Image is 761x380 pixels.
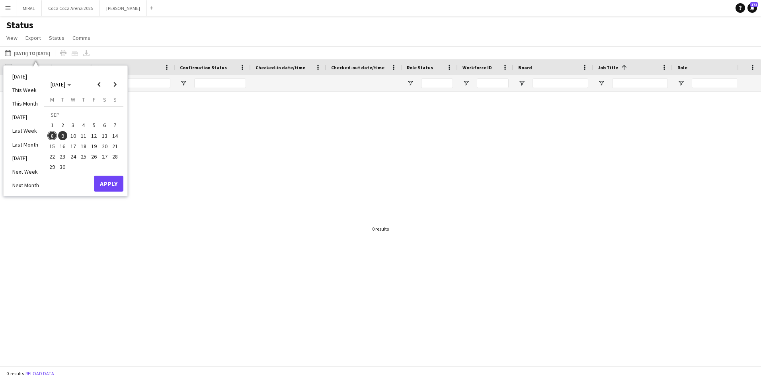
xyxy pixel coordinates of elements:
button: Previous month [91,76,107,92]
button: 15-09-2025 [47,141,57,151]
button: Reload data [24,369,56,378]
button: 19-09-2025 [89,141,99,151]
span: 7 [110,121,120,130]
span: 28 [110,152,120,161]
span: 22 [47,152,57,161]
button: Choose month and year [47,77,74,92]
button: 03-09-2025 [68,120,78,130]
li: Next Week [8,165,44,178]
span: Name [104,65,117,71]
span: S [103,96,106,103]
button: Open Filter Menu [462,80,470,87]
button: 01-09-2025 [47,120,57,130]
span: Status [49,34,64,41]
span: 10 [68,131,78,141]
span: 21 [110,141,120,151]
span: 18 [79,141,88,151]
span: Job Title [598,65,618,71]
span: Checked-in date/time [256,65,305,71]
button: Open Filter Menu [180,80,187,87]
span: S [113,96,117,103]
span: 2 [58,121,68,130]
span: 1 [47,121,57,130]
span: 5 [89,121,99,130]
li: [DATE] [8,110,44,124]
span: Comms [72,34,90,41]
span: 6 [100,121,109,130]
button: Coca Coca Arena 2025 [42,0,100,16]
span: Board [518,65,532,71]
input: Role Status Filter Input [421,78,453,88]
span: 14 [110,131,120,141]
input: Role Filter Input [692,78,747,88]
span: 9 [58,131,68,141]
span: 25 [79,152,88,161]
button: 27-09-2025 [99,151,109,162]
button: 23-09-2025 [57,151,68,162]
button: 05-09-2025 [89,120,99,130]
input: Job Title Filter Input [612,78,668,88]
span: 17 [68,141,78,151]
span: 4 [79,121,88,130]
button: 11-09-2025 [78,131,89,141]
span: T [61,96,64,103]
button: 04-09-2025 [78,120,89,130]
button: 06-09-2025 [99,120,109,130]
span: View [6,34,18,41]
li: Last Week [8,124,44,137]
span: 16 [58,141,68,151]
input: Board Filter Input [533,78,588,88]
span: 26 [89,152,99,161]
span: 23 [58,152,68,161]
button: 20-09-2025 [99,141,109,151]
button: Next month [107,76,123,92]
a: Export [22,33,44,43]
button: 30-09-2025 [57,162,68,172]
button: 02-09-2025 [57,120,68,130]
li: Last Month [8,138,44,151]
a: 172 [747,3,757,13]
span: Role [677,65,687,71]
button: 24-09-2025 [68,151,78,162]
span: Role Status [407,65,433,71]
span: Export [25,34,41,41]
span: 11 [79,131,88,141]
button: 17-09-2025 [68,141,78,151]
span: 29 [47,163,57,172]
button: 22-09-2025 [47,151,57,162]
button: 12-09-2025 [89,131,99,141]
span: M [50,96,54,103]
span: 3 [68,121,78,130]
input: Column with Header Selection [5,64,12,71]
span: Confirmation Status [180,65,227,71]
button: 28-09-2025 [110,151,120,162]
button: 26-09-2025 [89,151,99,162]
span: Checked-out date/time [331,65,384,71]
span: F [93,96,96,103]
span: W [71,96,75,103]
a: Status [46,33,68,43]
span: [DATE] [51,81,65,88]
li: [DATE] [8,151,44,165]
span: 15 [47,141,57,151]
button: 07-09-2025 [110,120,120,130]
button: 16-09-2025 [57,141,68,151]
span: T [82,96,85,103]
input: Confirmation Status Filter Input [194,78,246,88]
span: 19 [89,141,99,151]
button: Open Filter Menu [677,80,685,87]
button: 09-09-2025 [57,131,68,141]
a: View [3,33,21,43]
button: Open Filter Menu [407,80,414,87]
span: 24 [68,152,78,161]
input: Name Filter Input [119,78,170,88]
span: Date [17,65,28,71]
a: Comms [69,33,94,43]
button: 29-09-2025 [47,162,57,172]
li: This Week [8,83,44,97]
div: 0 results [372,226,389,232]
button: 25-09-2025 [78,151,89,162]
button: Apply [94,176,123,192]
button: Open Filter Menu [518,80,525,87]
button: MIRAL [16,0,42,16]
